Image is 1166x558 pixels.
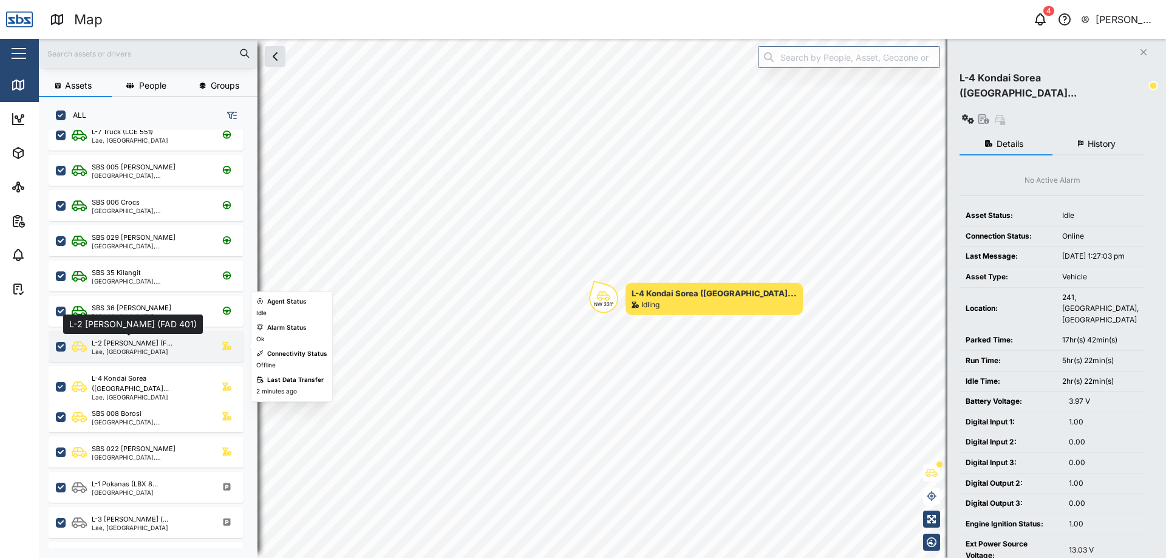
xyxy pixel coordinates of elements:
div: SBS 36 [PERSON_NAME] [92,303,171,313]
div: Map marker [589,283,803,315]
div: NW 331° [594,302,614,307]
input: Search assets or drivers [46,44,250,63]
div: [GEOGRAPHIC_DATA], [GEOGRAPHIC_DATA] [92,454,208,460]
div: L-7 Truck (LCE 551) [92,127,153,137]
div: L-4 Kondai Sorea ([GEOGRAPHIC_DATA]... [960,70,1145,101]
div: L-4 Kondai Sorea ([GEOGRAPHIC_DATA]... [632,287,797,299]
div: SBS 008 Borosi [92,409,141,419]
div: Digital Input 2: [966,437,1057,448]
div: Digital Output 2: [966,478,1057,489]
div: [GEOGRAPHIC_DATA], [GEOGRAPHIC_DATA] [92,243,208,249]
div: L-1 Pokanas (LBX 8... [92,479,158,489]
div: Online [1062,231,1139,242]
div: Idle [1062,210,1139,222]
div: 0.00 [1069,437,1139,448]
div: Digital Input 3: [966,457,1057,469]
div: Lae, [GEOGRAPHIC_DATA] [92,137,168,143]
span: Assets [65,81,92,90]
div: Location: [966,303,1050,315]
div: Lae, [GEOGRAPHIC_DATA] [92,349,172,355]
div: Digital Input 1: [966,417,1057,428]
div: Map [74,9,103,30]
div: L-4 Kondai Sorea ([GEOGRAPHIC_DATA]... [92,373,208,394]
div: Battery Voltage: [966,396,1057,407]
div: Idling [641,299,660,311]
div: 1.00 [1069,417,1139,428]
div: Reports [32,214,73,228]
div: 1.00 [1069,519,1139,530]
div: [GEOGRAPHIC_DATA], [GEOGRAPHIC_DATA] [92,208,208,214]
div: SBS 005 [PERSON_NAME] [92,162,176,172]
div: 3.97 V [1069,396,1139,407]
div: Digital Output 3: [966,498,1057,509]
div: SBS 022 [PERSON_NAME] [92,444,176,454]
div: Connection Status: [966,231,1050,242]
div: Idle Time: [966,376,1050,387]
div: SBS 35 Kilangit [92,268,141,278]
div: Alarms [32,248,69,262]
div: Assets [32,146,69,160]
div: [GEOGRAPHIC_DATA], [GEOGRAPHIC_DATA] [92,278,208,284]
div: Dashboard [32,112,86,126]
div: 5hr(s) 22min(s) [1062,355,1139,367]
img: Main Logo [6,6,33,33]
div: Map [32,78,59,92]
div: 2hr(s) 22min(s) [1062,376,1139,387]
div: Last Message: [966,251,1050,262]
div: Parked Time: [966,335,1050,346]
div: [GEOGRAPHIC_DATA], [GEOGRAPHIC_DATA] [92,172,208,179]
label: ALL [66,111,86,120]
div: Sites [32,180,61,194]
canvas: Map [39,39,1166,558]
div: Run Time: [966,355,1050,367]
div: Vehicle [1062,271,1139,283]
span: History [1088,140,1116,148]
span: Groups [211,81,239,90]
div: [DATE] 1:27:03 pm [1062,251,1139,262]
div: 13.03 V [1069,545,1139,556]
div: L-2 [PERSON_NAME] (F... [92,338,172,349]
div: [GEOGRAPHIC_DATA] [92,489,158,495]
span: People [139,81,166,90]
div: Lae, [GEOGRAPHIC_DATA] [92,394,208,400]
div: Tasks [32,282,65,296]
div: [PERSON_NAME] SBS [1096,12,1156,27]
div: Idle [256,308,267,318]
div: SBS 029 [PERSON_NAME] [92,233,176,243]
div: L-3 [PERSON_NAME] (... [92,514,168,525]
div: 1.00 [1069,478,1139,489]
button: [PERSON_NAME] SBS [1080,11,1156,28]
div: 17hr(s) 42min(s) [1062,335,1139,346]
div: Engine Ignition Status: [966,519,1057,530]
div: grid [49,130,257,548]
div: SBS 006 Crocs [92,197,140,208]
div: Lae, [GEOGRAPHIC_DATA] [92,525,168,531]
div: Agent Status [267,297,307,307]
div: No Active Alarm [1025,175,1080,186]
div: Asset Type: [966,271,1050,283]
div: 241, [GEOGRAPHIC_DATA], [GEOGRAPHIC_DATA] [1062,292,1139,326]
div: 0.00 [1069,457,1139,469]
div: [GEOGRAPHIC_DATA], [GEOGRAPHIC_DATA] [92,313,208,319]
input: Search by People, Asset, Geozone or Place [758,46,940,68]
div: Alarm Status [267,323,307,333]
div: Asset Status: [966,210,1050,222]
span: Details [997,140,1023,148]
div: [GEOGRAPHIC_DATA], [GEOGRAPHIC_DATA] [92,419,208,425]
div: 0.00 [1069,498,1139,509]
div: 4 [1043,6,1054,16]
